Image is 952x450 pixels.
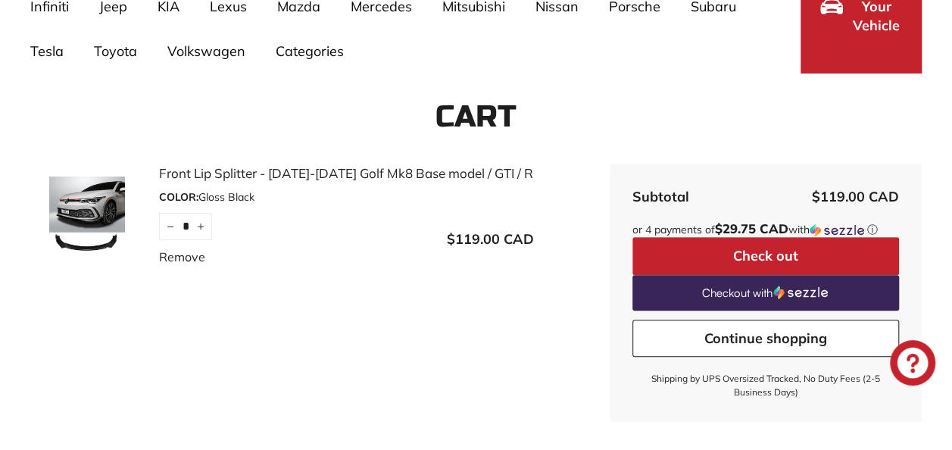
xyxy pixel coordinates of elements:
a: Checkout with [632,275,899,311]
img: Sezzle [773,286,828,299]
div: Subtotal [632,186,689,207]
button: Check out [632,237,899,275]
div: Gloss Black [159,189,534,205]
span: $119.00 CAD [447,230,534,248]
a: Front Lip Splitter - [DATE]-[DATE] Golf Mk8 Base model / GTI / R [159,164,534,183]
span: $29.75 CAD [715,220,788,236]
span: $119.00 CAD [812,188,899,205]
div: or 4 payments of with [632,222,899,237]
a: Tesla [15,29,79,73]
small: Shipping by UPS Oversized Tracked, No Duty Fees (2-5 Business Days) [632,372,899,399]
inbox-online-store-chat: Shopify online store chat [885,340,940,389]
div: or 4 payments of$29.75 CADwithSezzle Click to learn more about Sezzle [632,222,899,237]
button: Increase item quantity by one [189,213,212,240]
img: Sezzle [810,223,864,237]
a: Continue shopping [632,320,899,358]
a: Volkswagen [152,29,261,73]
a: Categories [261,29,359,73]
h1: Cart [30,100,922,133]
a: Toyota [79,29,152,73]
a: Remove [159,248,205,266]
button: Reduce item quantity by one [159,213,182,240]
img: Front Lip Splitter - 2022-2025 Golf Mk8 Base model / GTI / R [30,177,144,252]
span: COLOR: [159,190,198,204]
